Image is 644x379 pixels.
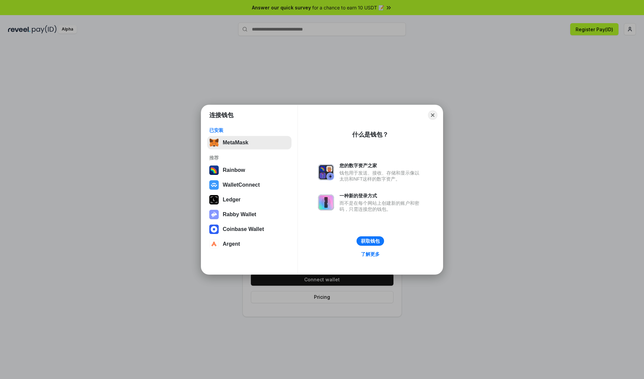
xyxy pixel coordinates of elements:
[207,136,291,149] button: MetaMask
[223,211,256,218] div: Rabby Wallet
[357,236,384,246] button: 获取钱包
[209,127,289,133] div: 已安装
[209,138,219,147] img: svg+xml,%3Csvg%20fill%3D%22none%22%20height%3D%2233%22%20viewBox%3D%220%200%2035%2033%22%20width%...
[428,110,437,120] button: Close
[223,167,245,173] div: Rainbow
[361,251,380,257] div: 了解更多
[209,165,219,175] img: svg+xml,%3Csvg%20width%3D%22120%22%20height%3D%22120%22%20viewBox%3D%220%200%20120%20120%22%20fil...
[361,238,380,244] div: 获取钱包
[209,239,219,249] img: svg+xml,%3Csvg%20width%3D%2228%22%20height%3D%2228%22%20viewBox%3D%220%200%2028%2028%22%20fill%3D...
[339,200,423,212] div: 而不是在每个网站上创建新的账户和密码，只需连接您的钱包。
[209,210,219,219] img: svg+xml,%3Csvg%20xmlns%3D%22http%3A%2F%2Fwww.w3.org%2F2000%2Fsvg%22%20fill%3D%22none%22%20viewBox...
[207,208,291,221] button: Rabby Wallet
[357,250,384,258] a: 了解更多
[209,155,289,161] div: 推荐
[209,111,233,119] h1: 连接钱包
[207,237,291,251] button: Argent
[223,140,248,146] div: MetaMask
[318,194,334,210] img: svg+xml,%3Csvg%20xmlns%3D%22http%3A%2F%2Fwww.w3.org%2F2000%2Fsvg%22%20fill%3D%22none%22%20viewBox...
[223,241,240,247] div: Argent
[352,131,388,139] div: 什么是钱包？
[223,197,240,203] div: Ledger
[207,178,291,192] button: WalletConnect
[223,226,264,232] div: Coinbase Wallet
[209,225,219,234] img: svg+xml,%3Csvg%20width%3D%2228%22%20height%3D%2228%22%20viewBox%3D%220%200%2028%2028%22%20fill%3D...
[207,193,291,206] button: Ledger
[223,182,260,188] div: WalletConnect
[339,193,423,199] div: 一种新的登录方式
[318,164,334,180] img: svg+xml,%3Csvg%20xmlns%3D%22http%3A%2F%2Fwww.w3.org%2F2000%2Fsvg%22%20fill%3D%22none%22%20viewBox...
[339,170,423,182] div: 钱包用于发送、接收、存储和显示像以太坊和NFT这样的数字资产。
[207,163,291,177] button: Rainbow
[209,180,219,190] img: svg+xml,%3Csvg%20width%3D%2228%22%20height%3D%2228%22%20viewBox%3D%220%200%2028%2028%22%20fill%3D...
[207,223,291,236] button: Coinbase Wallet
[209,195,219,204] img: svg+xml,%3Csvg%20xmlns%3D%22http%3A%2F%2Fwww.w3.org%2F2000%2Fsvg%22%20width%3D%2228%22%20height%3...
[339,162,423,169] div: 您的数字资产之家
